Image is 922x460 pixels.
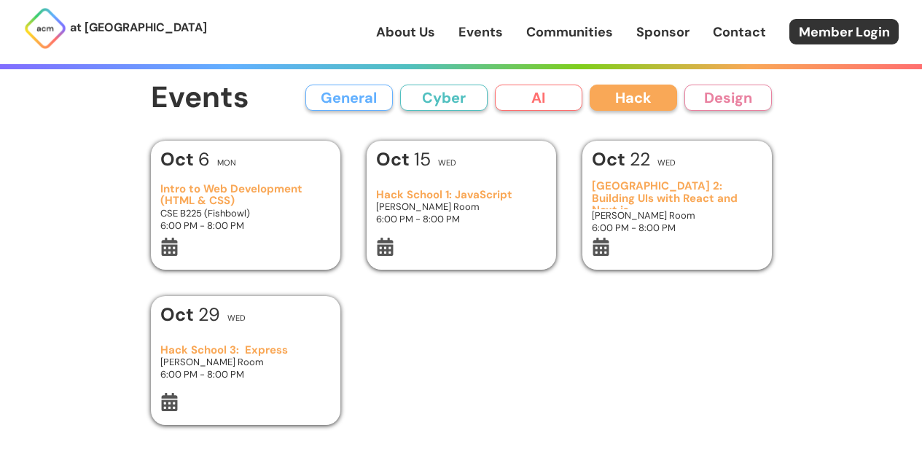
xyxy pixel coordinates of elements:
[70,18,207,37] p: at [GEOGRAPHIC_DATA]
[684,85,772,111] button: Design
[400,85,488,111] button: Cyber
[657,159,676,167] h2: Wed
[376,150,431,168] h1: 15
[23,7,207,50] a: at [GEOGRAPHIC_DATA]
[151,82,249,114] h1: Events
[23,7,67,50] img: ACM Logo
[376,213,546,225] h3: 6:00 PM - 8:00 PM
[160,183,330,207] h3: Intro to Web Development (HTML & CSS)
[592,222,762,234] h3: 6:00 PM - 8:00 PM
[160,303,198,327] b: Oct
[590,85,677,111] button: Hack
[713,23,766,42] a: Contact
[495,85,582,111] button: AI
[160,147,198,171] b: Oct
[160,368,330,381] h3: 6:00 PM - 8:00 PM
[376,147,414,171] b: Oct
[160,207,330,219] h3: CSE B225 (Fishbowl)
[789,19,899,44] a: Member Login
[458,23,503,42] a: Events
[376,189,546,201] h3: Hack School 1: JavaScript
[592,180,762,209] h3: [GEOGRAPHIC_DATA] 2: Building UIs with React and Next.js
[592,147,630,171] b: Oct
[438,159,456,167] h2: Wed
[160,219,330,232] h3: 6:00 PM - 8:00 PM
[227,314,246,322] h2: Wed
[160,356,330,368] h3: [PERSON_NAME] Room
[160,150,210,168] h1: 6
[592,150,650,168] h1: 22
[160,305,220,324] h1: 29
[376,23,435,42] a: About Us
[526,23,613,42] a: Communities
[217,159,236,167] h2: Mon
[376,200,546,213] h3: [PERSON_NAME] Room
[305,85,393,111] button: General
[592,209,762,222] h3: [PERSON_NAME] Room
[160,344,330,356] h3: Hack School 3: Express
[636,23,689,42] a: Sponsor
